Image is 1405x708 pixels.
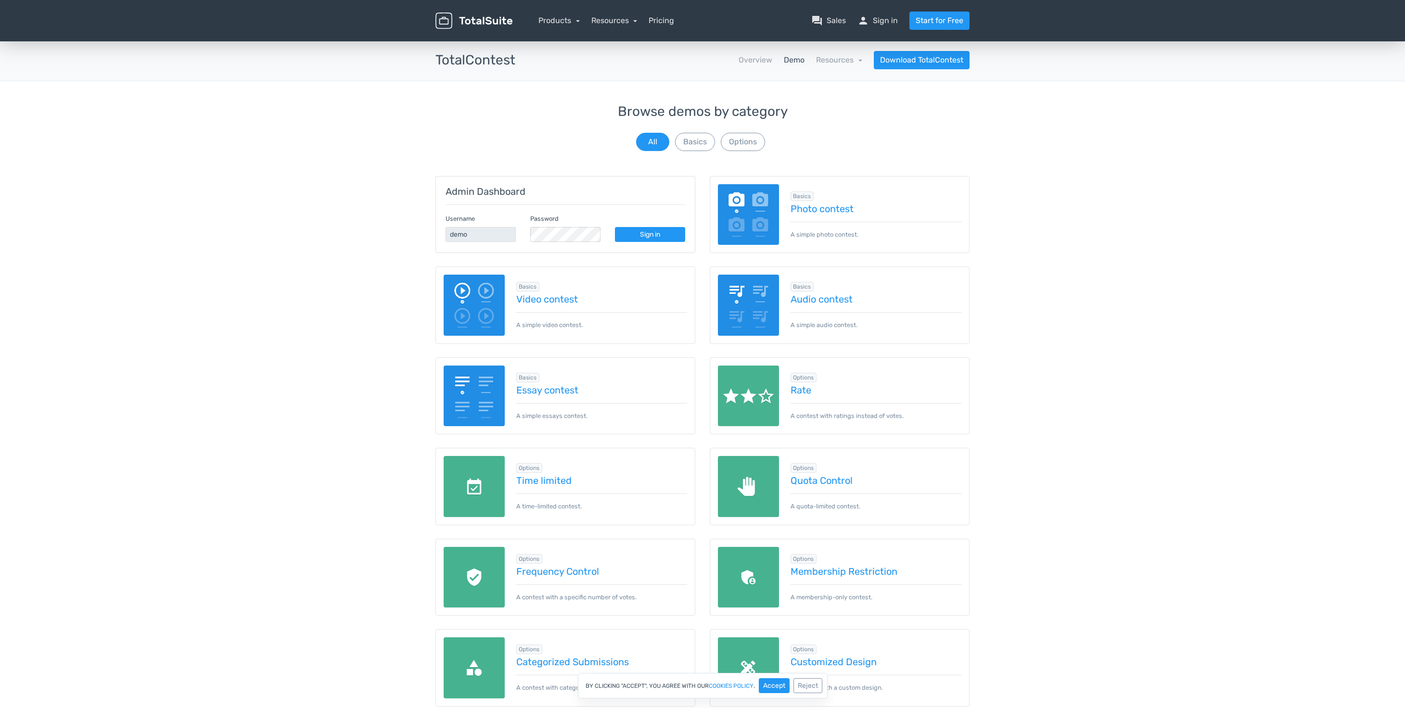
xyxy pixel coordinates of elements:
[615,227,685,242] a: Sign in
[791,191,814,201] span: Browse all in Basics
[516,385,688,395] a: Essay contest
[516,463,543,473] span: Browse all in Options
[591,16,638,25] a: Resources
[435,104,970,119] h3: Browse demos by category
[811,15,846,26] a: question_answerSales
[791,385,962,395] a: Rate
[444,366,505,427] img: essay-contest.png.webp
[516,657,688,667] a: Categorized Submissions
[538,16,580,25] a: Products
[791,475,962,486] a: Quota Control
[446,214,475,223] label: Username
[444,456,505,517] img: date-limited.png.webp
[516,584,688,602] p: A contest with a specific number of votes.
[811,15,823,26] span: question_answer
[649,15,674,26] a: Pricing
[791,554,817,564] span: Browse all in Options
[435,13,512,29] img: TotalSuite for WordPress
[874,51,970,69] a: Download TotalContest
[718,275,779,336] img: audio-poll.png.webp
[709,683,754,689] a: cookies policy
[718,637,779,698] img: custom-design.png.webp
[721,133,765,151] button: Options
[791,463,817,473] span: Browse all in Options
[446,186,685,197] h5: Admin Dashboard
[516,294,688,304] a: Video contest
[791,493,962,511] p: A quota-limited contest.
[530,214,559,223] label: Password
[516,282,540,291] span: Browse all in Basics
[718,366,779,427] img: rate.png.webp
[791,566,962,577] a: Membership Restriction
[444,275,505,336] img: video-poll.png.webp
[516,566,688,577] a: Frequency Control
[516,475,688,486] a: Time limited
[516,373,540,382] span: Browse all in Basics
[784,54,805,66] a: Demo
[791,657,962,667] a: Customized Design
[516,645,543,654] span: Browse all in Options
[816,55,862,64] a: Resources
[516,493,688,511] p: A time-limited contest.
[791,645,817,654] span: Browse all in Options
[718,456,779,517] img: quota-limited.png.webp
[791,222,962,239] p: A simple photo contest.
[444,547,505,608] img: recaptcha.png.webp
[739,54,772,66] a: Overview
[857,15,869,26] span: person
[791,584,962,602] p: A membership-only contest.
[636,133,669,151] button: All
[516,312,688,329] p: A simple video contest.
[857,15,898,26] a: personSign in
[675,133,715,151] button: Basics
[793,678,822,693] button: Reject
[435,53,515,68] h3: TotalContest
[516,403,688,420] p: A simple essays contest.
[791,282,814,291] span: Browse all in Basics
[759,678,790,693] button: Accept
[578,673,828,698] div: By clicking "Accept", you agree with our .
[791,312,962,329] p: A simple audio contest.
[444,637,505,698] img: categories.png.webp
[718,547,779,608] img: members-only.png.webp
[791,294,962,304] a: Audio contest
[791,373,817,382] span: Browse all in Options
[718,184,779,245] img: image-poll.png.webp
[909,12,970,30] a: Start for Free
[791,403,962,420] p: A contest with ratings instead of votes.
[791,203,962,214] a: Photo contest
[516,554,543,564] span: Browse all in Options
